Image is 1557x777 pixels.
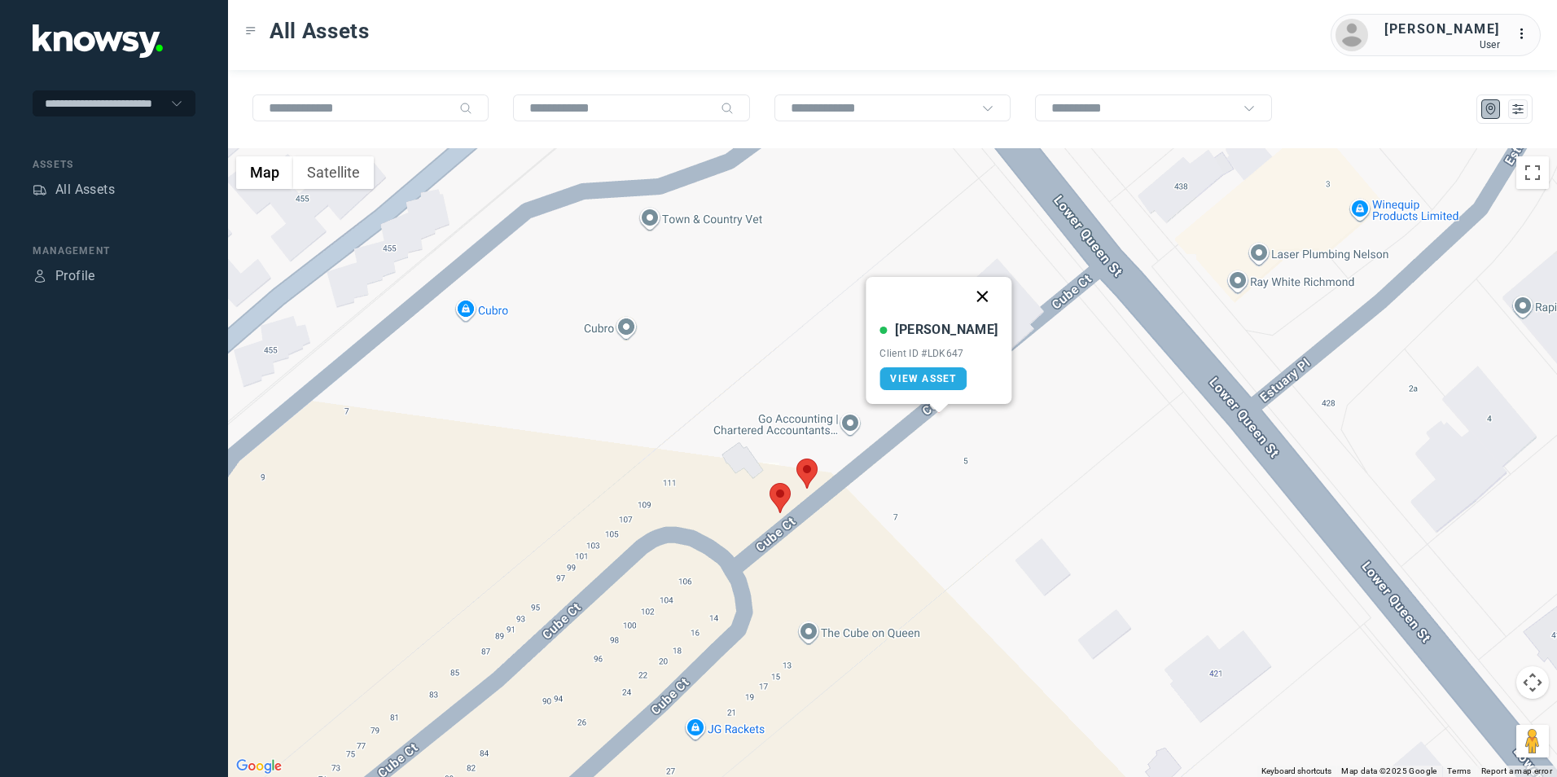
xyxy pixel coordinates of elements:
div: Search [721,102,734,115]
div: : [1516,24,1536,46]
img: Google [232,756,286,777]
div: [PERSON_NAME] [1384,20,1500,39]
img: Application Logo [33,24,163,58]
div: [PERSON_NAME] [895,320,998,340]
button: Keyboard shortcuts [1261,766,1331,777]
a: Open this area in Google Maps (opens a new window) [232,756,286,777]
div: Search [459,102,472,115]
button: Close [963,277,1002,316]
div: Client ID #LDK647 [879,348,998,359]
button: Toggle fullscreen view [1516,156,1549,189]
div: All Assets [55,180,115,200]
span: View Asset [890,373,956,384]
span: All Assets [270,16,370,46]
div: Map [1484,102,1498,116]
div: Toggle Menu [245,25,257,37]
div: Assets [33,182,47,197]
a: AssetsAll Assets [33,180,115,200]
a: Report a map error [1481,766,1552,775]
div: List [1511,102,1525,116]
div: : [1516,24,1536,44]
div: Profile [33,269,47,283]
div: Assets [33,157,195,172]
button: Map camera controls [1516,666,1549,699]
button: Show satellite imagery [293,156,374,189]
tspan: ... [1517,28,1533,40]
a: View Asset [879,367,967,390]
a: ProfileProfile [33,266,95,286]
img: avatar.png [1336,19,1368,51]
div: User [1384,39,1500,50]
a: Terms (opens in new tab) [1447,766,1471,775]
button: Show street map [236,156,293,189]
div: Profile [55,266,95,286]
button: Drag Pegman onto the map to open Street View [1516,725,1549,757]
span: Map data ©2025 Google [1341,766,1436,775]
div: Management [33,244,195,258]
